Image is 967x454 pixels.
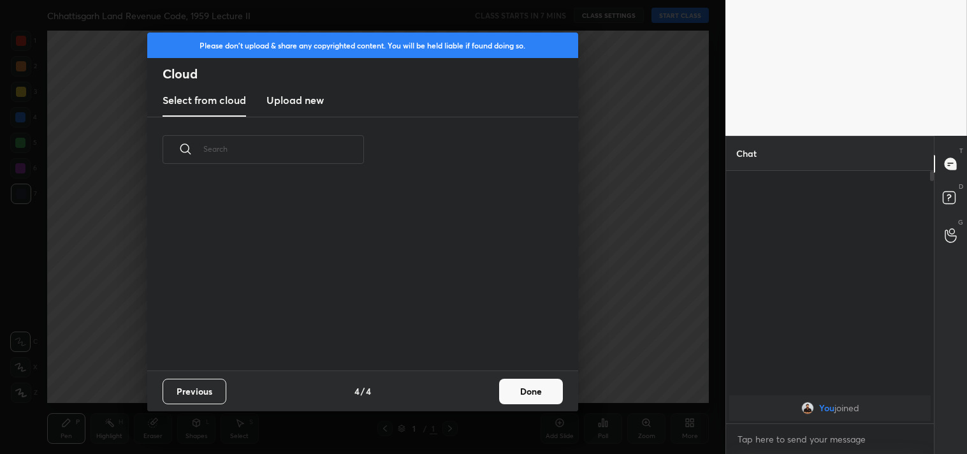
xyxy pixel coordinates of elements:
[163,66,578,82] h2: Cloud
[726,393,934,423] div: grid
[163,379,226,404] button: Previous
[801,402,813,414] img: 50a2b7cafd4e47798829f34b8bc3a81a.jpg
[366,384,371,398] h4: 4
[959,146,963,156] p: T
[499,379,563,404] button: Done
[203,122,364,176] input: Search
[163,92,246,108] h3: Select from cloud
[266,92,324,108] h3: Upload new
[818,403,834,413] span: You
[361,384,365,398] h4: /
[147,33,578,58] div: Please don't upload & share any copyrighted content. You will be held liable if found doing so.
[354,384,360,398] h4: 4
[834,403,859,413] span: joined
[959,182,963,191] p: D
[958,217,963,227] p: G
[726,136,767,170] p: Chat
